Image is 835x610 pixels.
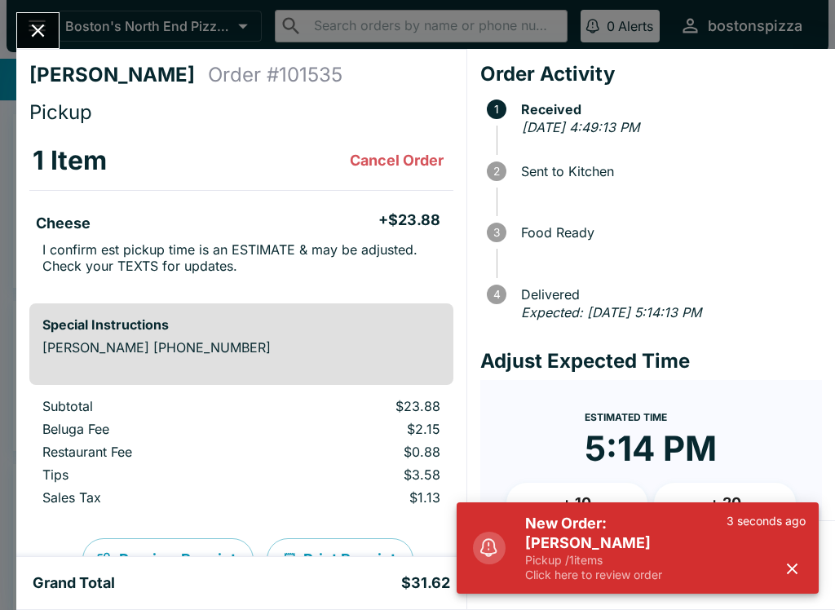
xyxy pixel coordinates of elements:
[493,226,500,239] text: 3
[585,411,667,423] span: Estimated Time
[493,288,500,301] text: 4
[29,131,453,290] table: orders table
[42,466,254,483] p: Tips
[29,398,453,512] table: orders table
[585,427,717,470] time: 5:14 PM
[280,444,440,460] p: $0.88
[513,164,822,179] span: Sent to Kitchen
[280,421,440,437] p: $2.15
[280,489,440,506] p: $1.13
[513,102,822,117] span: Received
[480,62,822,86] h4: Order Activity
[654,483,796,524] button: + 20
[42,241,440,274] p: I confirm est pickup time is an ESTIMATE & may be adjusted. Check your TEXTS for updates.
[29,100,92,124] span: Pickup
[378,210,440,230] h5: + $23.88
[29,63,208,87] h4: [PERSON_NAME]
[494,103,499,116] text: 1
[267,538,413,581] button: Print Receipt
[513,287,822,302] span: Delivered
[280,466,440,483] p: $3.58
[522,119,639,135] em: [DATE] 4:49:13 PM
[513,225,822,240] span: Food Ready
[525,568,727,582] p: Click here to review order
[401,573,450,593] h5: $31.62
[17,13,59,48] button: Close
[42,339,440,356] p: [PERSON_NAME] [PHONE_NUMBER]
[506,483,648,524] button: + 10
[208,63,342,87] h4: Order # 101535
[36,214,91,233] h5: Cheese
[280,398,440,414] p: $23.88
[33,573,115,593] h5: Grand Total
[42,489,254,506] p: Sales Tax
[42,316,440,333] h6: Special Instructions
[525,553,727,568] p: Pickup / 1 items
[33,144,107,177] h3: 1 Item
[343,144,450,177] button: Cancel Order
[727,514,806,528] p: 3 seconds ago
[493,165,500,178] text: 2
[42,421,254,437] p: Beluga Fee
[521,304,701,320] em: Expected: [DATE] 5:14:13 PM
[42,444,254,460] p: Restaurant Fee
[82,538,254,581] button: Preview Receipt
[42,398,254,414] p: Subtotal
[480,349,822,374] h4: Adjust Expected Time
[525,514,727,553] h5: New Order: [PERSON_NAME]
